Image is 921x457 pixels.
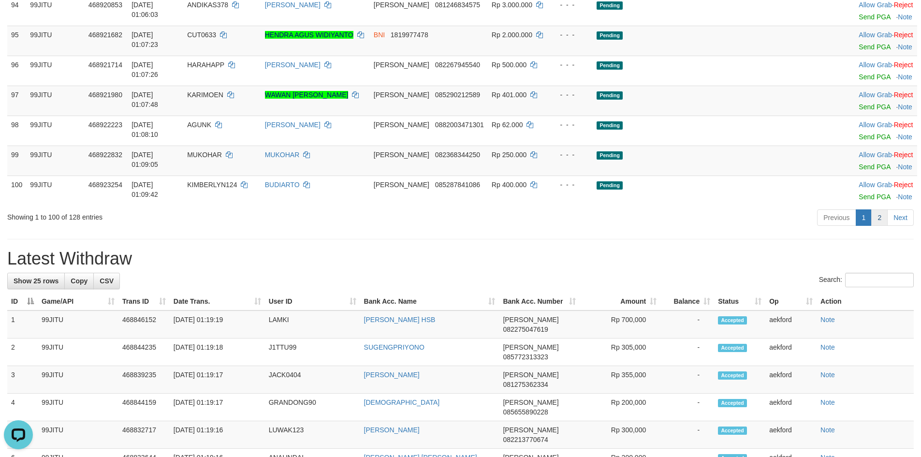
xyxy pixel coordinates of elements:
[88,181,122,189] span: 468923254
[364,371,420,379] a: [PERSON_NAME]
[7,146,26,176] td: 99
[132,61,158,78] span: [DATE] 01:07:26
[855,146,917,176] td: ·
[597,151,623,160] span: Pending
[855,56,917,86] td: ·
[38,366,118,394] td: 99JITU
[265,121,321,129] a: [PERSON_NAME]
[817,293,914,310] th: Action
[265,421,360,449] td: LUWAK123
[7,273,65,289] a: Show 25 rows
[580,366,660,394] td: Rp 355,000
[597,1,623,10] span: Pending
[7,56,26,86] td: 96
[580,310,660,339] td: Rp 700,000
[374,181,429,189] span: [PERSON_NAME]
[898,103,912,111] a: Note
[765,394,817,421] td: aekford
[7,366,38,394] td: 3
[364,343,424,351] a: SUGENGPRIYONO
[820,371,835,379] a: Note
[859,181,892,189] a: Allow Grab
[894,181,913,189] a: Reject
[856,209,872,226] a: 1
[64,273,94,289] a: Copy
[492,151,526,159] span: Rp 250.000
[170,394,265,421] td: [DATE] 01:19:17
[859,1,893,9] span: ·
[26,146,84,176] td: 99JITU
[187,151,222,159] span: MUKOHAR
[7,26,26,56] td: 95
[265,366,360,394] td: JACK0404
[859,151,892,159] a: Allow Grab
[859,193,890,201] a: Send PGA
[7,249,914,268] h1: Latest Withdraw
[859,121,892,129] a: Allow Grab
[819,273,914,287] label: Search:
[71,277,88,285] span: Copy
[38,421,118,449] td: 99JITU
[503,436,548,443] span: Copy 082213770674 to clipboard
[859,61,892,69] a: Allow Grab
[391,31,428,39] span: Copy 1819977478 to clipboard
[859,121,893,129] span: ·
[118,310,170,339] td: 468846152
[898,133,912,141] a: Note
[7,176,26,206] td: 100
[503,325,548,333] span: Copy 082275047619 to clipboard
[265,310,360,339] td: LAMKI
[492,91,526,99] span: Rp 401.000
[660,310,714,339] td: -
[88,121,122,129] span: 468922223
[100,277,114,285] span: CSV
[820,398,835,406] a: Note
[88,61,122,69] span: 468921714
[93,273,120,289] a: CSV
[859,91,893,99] span: ·
[597,61,623,70] span: Pending
[551,150,589,160] div: - - -
[7,339,38,366] td: 2
[26,56,84,86] td: 99JITU
[580,293,660,310] th: Amount: activate to sort column ascending
[503,316,558,324] span: [PERSON_NAME]
[170,366,265,394] td: [DATE] 01:19:17
[88,31,122,39] span: 468921682
[859,133,890,141] a: Send PGA
[38,394,118,421] td: 99JITU
[265,61,321,69] a: [PERSON_NAME]
[765,421,817,449] td: aekford
[871,209,888,226] a: 2
[7,293,38,310] th: ID: activate to sort column descending
[898,13,912,21] a: Note
[580,394,660,421] td: Rp 200,000
[132,91,158,108] span: [DATE] 01:07:48
[503,353,548,361] span: Copy 085772313323 to clipboard
[7,394,38,421] td: 4
[660,339,714,366] td: -
[765,366,817,394] td: aekford
[820,316,835,324] a: Note
[859,43,890,51] a: Send PGA
[265,151,300,159] a: MUKOHAR
[859,181,893,189] span: ·
[859,103,890,111] a: Send PGA
[845,273,914,287] input: Search:
[170,293,265,310] th: Date Trans.: activate to sort column ascending
[170,421,265,449] td: [DATE] 01:19:16
[817,209,856,226] a: Previous
[187,31,216,39] span: CUT0633
[132,121,158,138] span: [DATE] 01:08:10
[855,116,917,146] td: ·
[718,371,747,380] span: Accepted
[859,151,893,159] span: ·
[597,121,623,130] span: Pending
[718,316,747,324] span: Accepted
[894,31,913,39] a: Reject
[580,339,660,366] td: Rp 305,000
[7,86,26,116] td: 97
[26,26,84,56] td: 99JITU
[132,1,158,18] span: [DATE] 01:06:03
[859,73,890,81] a: Send PGA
